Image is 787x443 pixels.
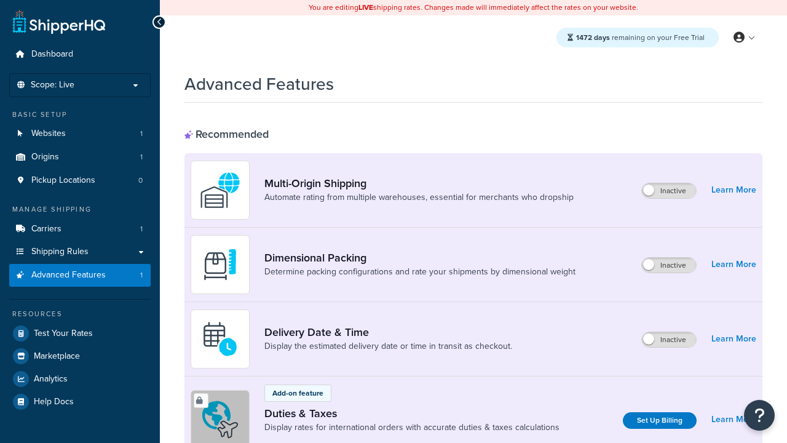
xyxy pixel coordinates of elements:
[9,110,151,120] div: Basic Setup
[31,80,74,90] span: Scope: Live
[184,72,334,96] h1: Advanced Features
[34,374,68,385] span: Analytics
[264,251,575,265] a: Dimensional Packing
[199,243,242,286] img: DTVBYsAAAAAASUVORK5CYII=
[9,43,151,66] a: Dashboard
[264,325,512,339] a: Delivery Date & Time
[9,146,151,169] li: Origins
[711,256,756,273] a: Learn More
[9,368,151,390] a: Analytics
[31,247,89,257] span: Shipping Rules
[9,122,151,145] li: Websites
[9,309,151,319] div: Resources
[711,411,756,428] a: Learn More
[31,129,66,139] span: Websites
[264,191,574,204] a: Automate rating from multiple warehouses, essential for merchants who dropship
[34,397,74,407] span: Help Docs
[264,177,574,190] a: Multi-Origin Shipping
[358,2,373,13] b: LIVE
[264,266,575,278] a: Determine packing configurations and rate your shipments by dimensional weight
[642,183,696,198] label: Inactive
[184,127,269,141] div: Recommended
[140,270,143,281] span: 1
[576,32,610,43] strong: 1472 days
[9,169,151,192] a: Pickup Locations0
[138,175,143,186] span: 0
[199,317,242,361] img: gfkeb5ejjkALwAAAABJRU5ErkJggg==
[642,258,696,273] label: Inactive
[744,400,775,431] button: Open Resource Center
[9,204,151,215] div: Manage Shipping
[140,224,143,234] span: 1
[9,122,151,145] a: Websites1
[9,218,151,241] a: Carriers1
[9,322,151,345] a: Test Your Rates
[34,329,93,339] span: Test Your Rates
[9,391,151,413] a: Help Docs
[31,224,61,234] span: Carriers
[9,241,151,263] a: Shipping Rules
[9,218,151,241] li: Carriers
[9,345,151,367] a: Marketplace
[140,152,143,162] span: 1
[199,169,242,212] img: WatD5o0RtDAAAAAElFTkSuQmCC
[264,340,512,353] a: Display the estimated delivery date or time in transit as checkout.
[264,421,560,434] a: Display rates for international orders with accurate duties & taxes calculations
[576,32,705,43] span: remaining on your Free Trial
[642,332,696,347] label: Inactive
[9,264,151,287] li: Advanced Features
[9,146,151,169] a: Origins1
[140,129,143,139] span: 1
[34,351,80,362] span: Marketplace
[31,152,59,162] span: Origins
[31,270,106,281] span: Advanced Features
[31,49,73,60] span: Dashboard
[623,412,697,429] a: Set Up Billing
[31,175,95,186] span: Pickup Locations
[711,182,756,199] a: Learn More
[272,388,323,399] p: Add-on feature
[9,169,151,192] li: Pickup Locations
[264,407,560,420] a: Duties & Taxes
[711,330,756,348] a: Learn More
[9,264,151,287] a: Advanced Features1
